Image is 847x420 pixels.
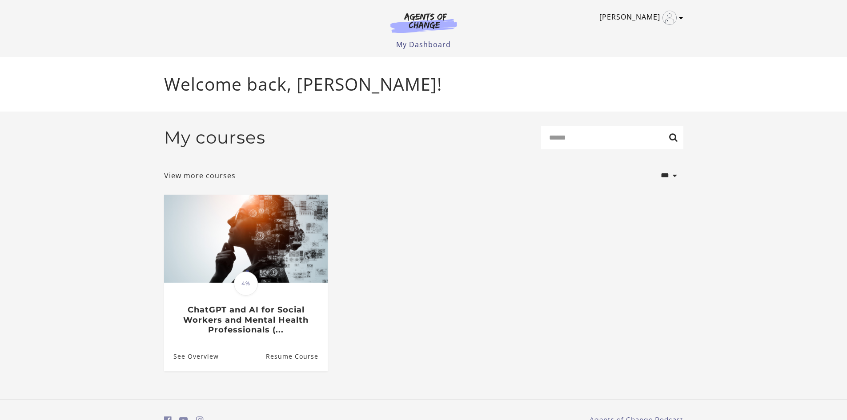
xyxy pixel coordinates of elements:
a: ChatGPT and AI for Social Workers and Mental Health Professionals (...: See Overview [164,342,219,371]
span: 4% [234,272,258,296]
img: Agents of Change Logo [381,12,466,33]
p: Welcome back, [PERSON_NAME]! [164,71,683,97]
a: Toggle menu [599,11,679,25]
a: ChatGPT and AI for Social Workers and Mental Health Professionals (...: Resume Course [265,342,327,371]
h2: My courses [164,127,265,148]
a: My Dashboard [396,40,451,49]
a: View more courses [164,170,236,181]
h3: ChatGPT and AI for Social Workers and Mental Health Professionals (... [173,305,318,335]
